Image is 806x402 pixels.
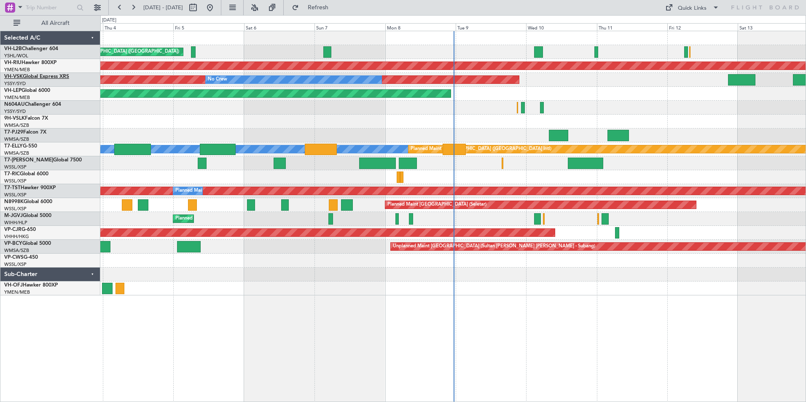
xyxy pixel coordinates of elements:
[22,20,89,26] span: All Aircraft
[4,74,69,79] a: VH-VSKGlobal Express XRS
[244,23,314,31] div: Sat 6
[667,23,738,31] div: Fri 12
[4,53,28,59] a: YSHL/WOL
[4,185,21,190] span: T7-TST
[4,46,58,51] a: VH-L2BChallenger 604
[4,233,29,240] a: VHHH/HKG
[4,199,24,204] span: N8998K
[678,4,707,13] div: Quick Links
[4,213,51,218] a: M-JGVJGlobal 5000
[4,46,22,51] span: VH-L2B
[4,164,27,170] a: WSSL/XSP
[40,46,179,58] div: Unplanned Maint [GEOGRAPHIC_DATA] ([GEOGRAPHIC_DATA])
[4,144,23,149] span: T7-ELLY
[4,172,20,177] span: T7-RIC
[4,60,21,65] span: VH-RIU
[4,108,26,115] a: YSSY/SYD
[4,88,21,93] span: VH-LEP
[314,23,385,31] div: Sun 7
[4,220,27,226] a: WIHH/HLP
[4,150,29,156] a: WMSA/SZB
[4,241,22,246] span: VP-BCY
[4,247,29,254] a: WMSA/SZB
[4,116,25,121] span: 9H-VSLK
[9,16,91,30] button: All Aircraft
[103,23,173,31] div: Thu 4
[4,178,27,184] a: WSSL/XSP
[4,199,52,204] a: N8998KGlobal 6000
[4,130,23,135] span: T7-PJ29
[4,158,53,163] span: T7-[PERSON_NAME]
[387,198,486,211] div: Planned Maint [GEOGRAPHIC_DATA] (Seletar)
[411,143,551,155] div: Planned Maint [GEOGRAPHIC_DATA] ([GEOGRAPHIC_DATA] Intl)
[208,73,227,86] div: No Crew
[385,23,456,31] div: Mon 8
[4,255,38,260] a: VP-CWSG-450
[4,185,56,190] a: T7-TSTHawker 900XP
[4,88,50,93] a: VH-LEPGlobal 6000
[175,185,206,197] div: Planned Maint
[4,227,21,232] span: VP-CJR
[456,23,526,31] div: Tue 9
[102,17,116,24] div: [DATE]
[4,213,23,218] span: M-JGVJ
[4,283,23,288] span: VH-OFJ
[4,241,51,246] a: VP-BCYGlobal 5000
[4,102,25,107] span: N604AU
[4,102,61,107] a: N604AUChallenger 604
[4,206,27,212] a: WSSL/XSP
[4,144,37,149] a: T7-ELLYG-550
[597,23,667,31] div: Thu 11
[4,227,36,232] a: VP-CJRG-650
[4,122,29,129] a: WMSA/SZB
[4,130,46,135] a: T7-PJ29Falcon 7X
[4,136,29,142] a: WMSA/SZB
[4,289,30,295] a: YMEN/MEB
[4,80,26,87] a: YSSY/SYD
[4,172,48,177] a: T7-RICGlobal 6000
[4,255,24,260] span: VP-CWS
[526,23,596,31] div: Wed 10
[173,23,244,31] div: Fri 5
[4,67,30,73] a: YMEN/MEB
[4,261,27,268] a: WSSL/XSP
[143,4,183,11] span: [DATE] - [DATE]
[661,1,723,14] button: Quick Links
[393,240,595,253] div: Unplanned Maint [GEOGRAPHIC_DATA] (Sultan [PERSON_NAME] [PERSON_NAME] - Subang)
[4,116,48,121] a: 9H-VSLKFalcon 7X
[288,1,339,14] button: Refresh
[4,158,82,163] a: T7-[PERSON_NAME]Global 7500
[26,1,74,14] input: Trip Number
[301,5,336,11] span: Refresh
[4,192,27,198] a: WSSL/XSP
[4,283,58,288] a: VH-OFJHawker 800XP
[4,60,56,65] a: VH-RIUHawker 800XP
[4,74,23,79] span: VH-VSK
[175,212,274,225] div: Planned Maint [GEOGRAPHIC_DATA] (Seletar)
[4,94,30,101] a: YMEN/MEB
